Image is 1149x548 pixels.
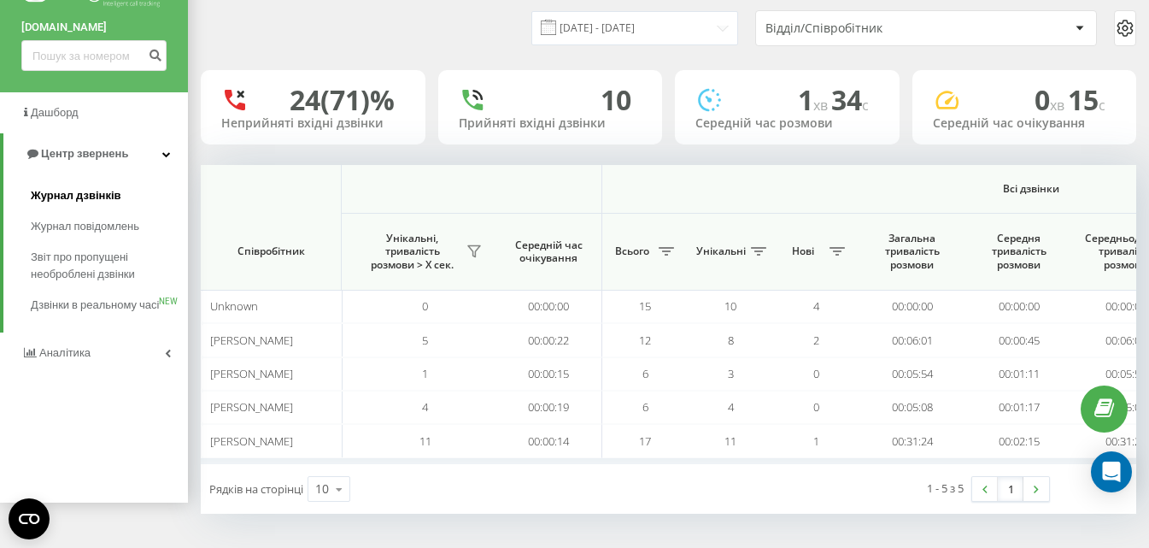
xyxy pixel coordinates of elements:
div: 1 - 5 з 5 [927,480,964,497]
span: 4 [813,298,819,314]
span: Середній час очікування [508,239,589,265]
td: 00:00:19 [495,391,602,424]
span: Співробітник [215,245,326,258]
span: 5 [422,333,428,348]
td: 00:00:22 [495,323,602,356]
span: Дзвінки в реальному часі [31,297,159,314]
span: 11 [724,433,736,449]
span: Нові [782,245,824,258]
span: 15 [639,298,651,314]
span: 0 [1035,81,1068,118]
td: 00:00:15 [495,357,602,391]
span: 0 [813,399,819,415]
span: хв [1050,96,1068,115]
span: Журнал дзвінків [31,187,121,204]
div: 10 [315,480,329,498]
div: Open Intercom Messenger [1091,451,1132,492]
span: 4 [422,399,428,415]
span: Середня тривалість розмови [978,232,1059,272]
span: Унікальні, тривалість розмови > Х сек. [363,232,461,272]
span: 1 [798,81,831,118]
span: 1 [422,366,428,381]
td: 00:31:24 [859,424,965,457]
span: c [862,96,869,115]
a: 1 [998,477,1023,501]
td: 00:00:00 [495,290,602,323]
a: Дзвінки в реальному часіNEW [31,290,188,321]
a: [DOMAIN_NAME] [21,19,167,36]
span: 0 [422,298,428,314]
div: Відділ/Співробітник [765,21,970,36]
td: 00:01:11 [965,357,1072,391]
input: Пошук за номером [21,40,167,71]
td: 00:00:00 [965,290,1072,323]
td: 00:05:54 [859,357,965,391]
span: c [1099,96,1105,115]
div: Неприйняті вхідні дзвінки [221,116,405,131]
span: [PERSON_NAME] [210,333,293,348]
span: [PERSON_NAME] [210,366,293,381]
div: 10 [601,84,631,116]
td: 00:06:01 [859,323,965,356]
td: 00:00:45 [965,323,1072,356]
td: 00:05:08 [859,391,965,424]
span: Всього [611,245,654,258]
span: 6 [642,399,648,415]
span: Рядків на сторінці [209,481,303,497]
td: 00:01:17 [965,391,1072,424]
span: 10 [724,298,736,314]
div: Прийняті вхідні дзвінки [459,116,642,131]
a: Центр звернень [3,133,188,174]
span: 12 [639,333,651,348]
div: Середній час очікування [933,116,1117,131]
span: 17 [639,433,651,449]
a: Журнал дзвінків [31,180,188,211]
span: Загальна тривалість розмови [871,232,953,272]
span: Аналiтика [39,346,91,359]
a: Журнал повідомлень [31,211,188,242]
span: 3 [728,366,734,381]
button: Open CMP widget [9,498,50,539]
td: 00:00:14 [495,424,602,457]
span: хв [813,96,831,115]
span: 6 [642,366,648,381]
span: 1 [813,433,819,449]
span: Звіт про пропущені необроблені дзвінки [31,249,179,283]
a: Звіт про пропущені необроблені дзвінки [31,242,188,290]
span: Дашборд [31,106,79,119]
span: [PERSON_NAME] [210,433,293,449]
span: 34 [831,81,869,118]
span: 4 [728,399,734,415]
span: 15 [1068,81,1105,118]
span: 8 [728,333,734,348]
div: 24 (71)% [290,84,395,116]
td: 00:02:15 [965,424,1072,457]
span: Унікальні [696,245,746,258]
span: 2 [813,333,819,348]
span: 0 [813,366,819,381]
span: Журнал повідомлень [31,218,139,235]
span: [PERSON_NAME] [210,399,293,415]
span: Unknown [210,298,258,314]
div: Середній час розмови [695,116,879,131]
span: 11 [419,433,431,449]
span: Центр звернень [41,147,128,160]
td: 00:00:00 [859,290,965,323]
